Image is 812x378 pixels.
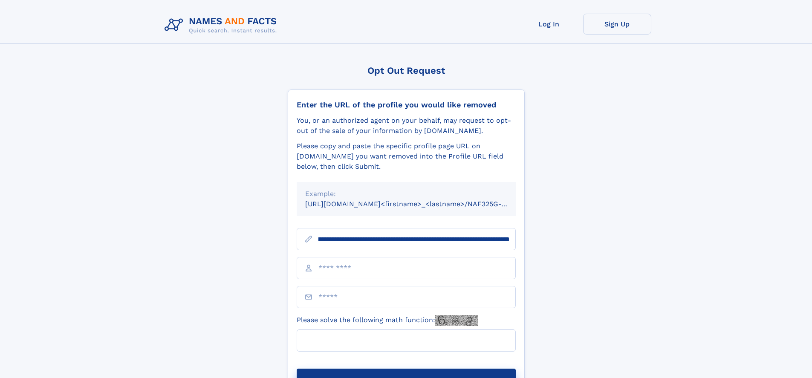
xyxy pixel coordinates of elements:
[297,315,478,326] label: Please solve the following math function:
[297,115,516,136] div: You, or an authorized agent on your behalf, may request to opt-out of the sale of your informatio...
[288,65,525,76] div: Opt Out Request
[305,200,532,208] small: [URL][DOMAIN_NAME]<firstname>_<lastname>/NAF325G-xxxxxxxx
[583,14,651,35] a: Sign Up
[305,189,507,199] div: Example:
[297,100,516,110] div: Enter the URL of the profile you would like removed
[297,141,516,172] div: Please copy and paste the specific profile page URL on [DOMAIN_NAME] you want removed into the Pr...
[515,14,583,35] a: Log In
[161,14,284,37] img: Logo Names and Facts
